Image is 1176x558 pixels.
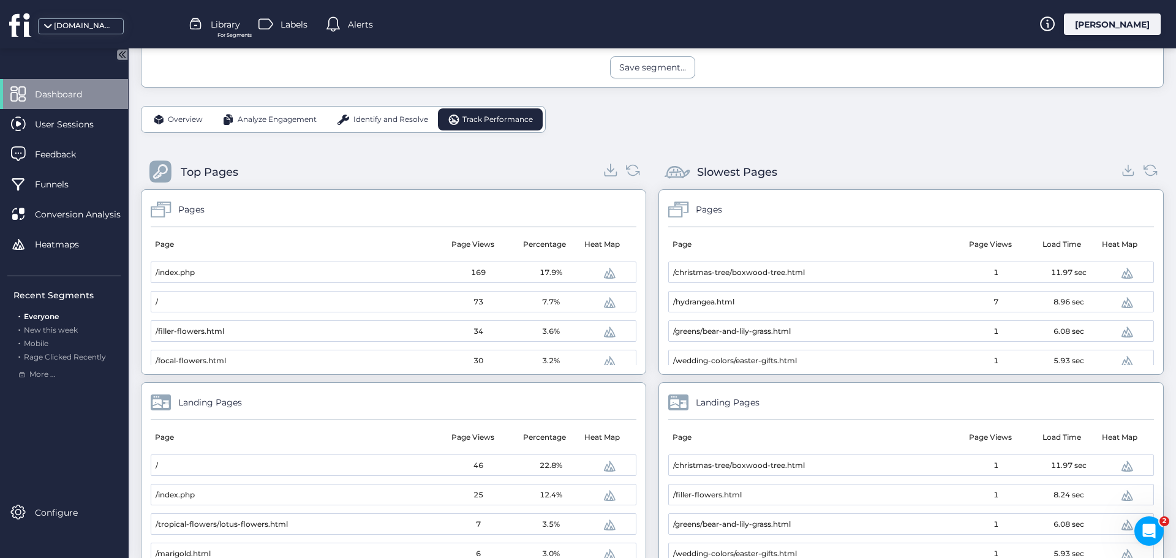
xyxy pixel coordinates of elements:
mat-header-cell: Page [668,420,954,454]
span: 22.8% [540,460,562,472]
span: 1 [993,460,998,472]
span: /greens/bear-and-lily-grass.html [673,519,791,530]
span: 7 [476,519,481,530]
span: Library [211,18,240,31]
span: For Segments [217,31,252,39]
div: Top Pages [181,164,238,181]
span: . [18,350,20,361]
span: 25 [473,489,483,501]
div: Landing Pages [178,396,242,409]
span: /index.php [156,489,195,501]
mat-header-cell: Page Views [954,227,1026,262]
span: Everyone [24,312,59,321]
span: 11.97 sec [1051,267,1087,279]
div: Slowest Pages [697,164,777,181]
span: /christmas-tree/boxwood-tree.html [673,267,805,279]
div: [PERSON_NAME] [1064,13,1161,35]
span: 1 [993,519,998,530]
span: New this week [24,325,78,334]
span: 8.24 sec [1053,489,1084,501]
span: User Sessions [35,118,112,131]
span: /tropical-flowers/lotus-flowers.html [156,519,288,530]
span: 3.6% [542,326,560,337]
span: Alerts [348,18,373,31]
span: 11.97 sec [1051,460,1087,472]
span: /filler-flowers.html [156,326,224,337]
span: /christmas-tree/boxwood-tree.html [673,460,805,472]
span: /focal-flowers.html [156,355,226,367]
span: Track Performance [462,114,533,126]
span: 73 [473,296,483,308]
span: 6.08 sec [1053,519,1084,530]
mat-header-cell: Page Views [437,227,508,262]
span: 2 [1159,516,1169,526]
span: /filler-flowers.html [673,489,742,501]
span: 7.7% [542,296,560,308]
span: Feedback [35,148,94,161]
mat-header-cell: Heat Map [1098,227,1145,262]
span: Funnels [35,178,87,191]
mat-header-cell: Page [151,420,437,454]
mat-header-cell: Load Time [1026,227,1098,262]
span: / [156,460,158,472]
mat-header-cell: Heat Map [580,227,628,262]
div: Save segment... [619,61,686,74]
span: Labels [281,18,307,31]
span: 12.4% [540,489,562,501]
span: Dashboard [35,88,100,101]
mat-header-cell: Page Views [954,420,1026,454]
span: . [18,309,20,321]
span: 3.2% [542,355,560,367]
span: Identify and Resolve [353,114,428,126]
mat-header-cell: Heat Map [1098,420,1145,454]
span: 3.5% [542,519,560,530]
mat-header-cell: Percentage [508,420,580,454]
span: 169 [471,267,486,279]
span: 7 [993,296,998,308]
span: 30 [473,355,483,367]
span: 8.96 sec [1053,296,1084,308]
span: 5.93 sec [1053,355,1084,367]
mat-header-cell: Heat Map [580,420,628,454]
span: Configure [35,506,96,519]
span: Rage Clicked Recently [24,352,106,361]
mat-header-cell: Page [668,227,954,262]
mat-header-cell: Page [151,227,437,262]
mat-header-cell: Load Time [1026,420,1098,454]
span: 1 [993,489,998,501]
span: 46 [473,460,483,472]
span: More ... [29,369,56,380]
span: Analyze Engagement [238,114,317,126]
span: /hydrangea.html [673,296,734,308]
span: 1 [993,355,998,367]
div: Pages [178,203,205,216]
iframe: Intercom live chat [1134,516,1164,546]
span: . [18,323,20,334]
span: /index.php [156,267,195,279]
span: Conversion Analysis [35,208,139,221]
span: 1 [993,267,998,279]
span: /greens/bear-and-lily-grass.html [673,326,791,337]
span: / [156,296,158,308]
span: Mobile [24,339,48,348]
span: 34 [473,326,483,337]
span: 6.08 sec [1053,326,1084,337]
span: Overview [168,114,203,126]
span: 17.9% [540,267,562,279]
div: Recent Segments [13,288,121,302]
span: . [18,336,20,348]
mat-header-cell: Page Views [437,420,508,454]
span: /wedding-colors/easter-gifts.html [673,355,797,367]
div: [DOMAIN_NAME] [54,20,115,32]
div: Landing Pages [696,396,759,409]
mat-header-cell: Percentage [508,227,580,262]
span: 1 [993,326,998,337]
span: Heatmaps [35,238,97,251]
div: Pages [696,203,722,216]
